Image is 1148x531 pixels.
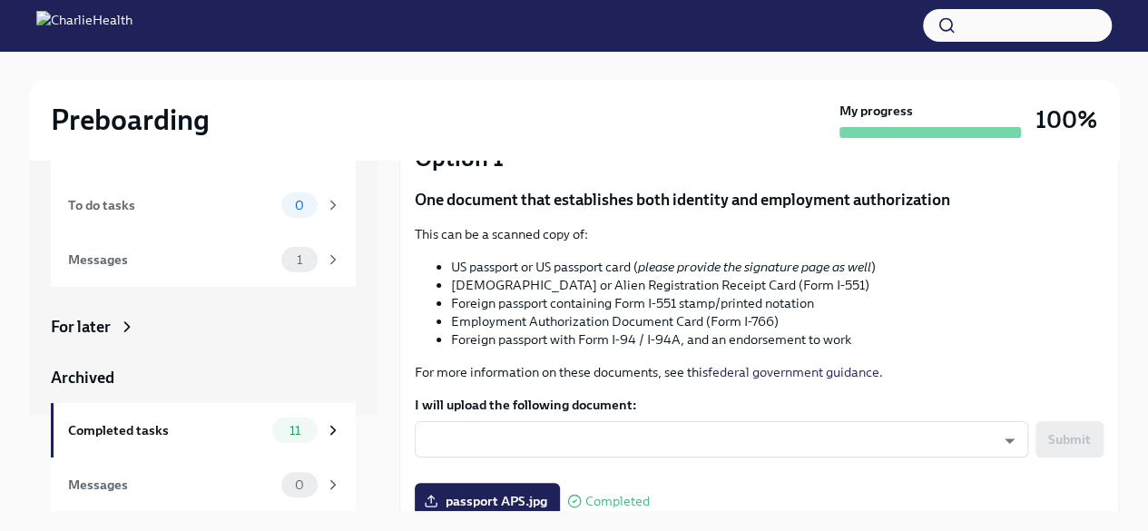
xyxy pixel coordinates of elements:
[51,316,111,338] div: For later
[51,232,356,287] a: Messages1
[708,364,879,380] a: federal government guidance
[51,102,210,138] h2: Preboarding
[68,250,274,270] div: Messages
[451,312,1104,330] li: Employment Authorization Document Card (Form I-766)
[68,475,274,495] div: Messages
[451,258,1104,276] li: US passport or US passport card ( )
[68,195,274,215] div: To do tasks
[279,424,311,438] span: 11
[451,294,1104,312] li: Foreign passport containing Form I-551 stamp/printed notation
[68,420,265,440] div: Completed tasks
[415,421,1028,457] div: ​
[415,396,1104,414] label: I will upload the following document:
[638,259,871,275] em: please provide the signature page as well
[415,225,1104,243] p: This can be a scanned copy of:
[284,199,315,212] span: 0
[51,178,356,232] a: To do tasks0
[415,189,1104,211] p: One document that establishes both identity and employment authorization
[51,403,356,457] a: Completed tasks11
[1035,103,1097,136] h3: 100%
[839,102,913,120] strong: My progress
[415,483,560,519] label: passport APS.jpg
[427,492,547,510] span: passport APS.jpg
[284,478,315,492] span: 0
[451,276,1104,294] li: [DEMOGRAPHIC_DATA] or Alien Registration Receipt Card (Form I-551)
[36,11,132,40] img: CharlieHealth
[451,330,1104,349] li: Foreign passport with Form I-94 / I-94A, and an endorsement to work
[585,495,650,508] span: Completed
[51,316,356,338] a: For later
[415,363,1104,381] p: For more information on these documents, see this .
[51,367,356,388] a: Archived
[286,253,313,267] span: 1
[51,457,356,512] a: Messages0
